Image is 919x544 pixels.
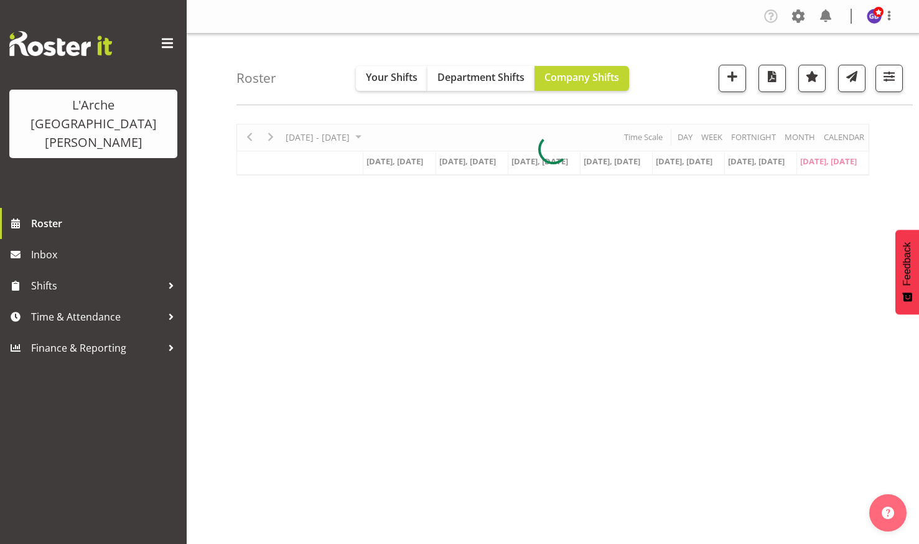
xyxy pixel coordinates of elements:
img: gillian-bradshaw10168.jpg [867,9,882,24]
button: Filter Shifts [875,65,903,92]
button: Your Shifts [356,66,427,91]
span: Shifts [31,276,162,295]
span: Roster [31,214,180,233]
button: Feedback - Show survey [895,230,919,314]
button: Send a list of all shifts for the selected filtered period to all rostered employees. [838,65,865,92]
span: Inbox [31,245,180,264]
span: Time & Attendance [31,307,162,326]
button: Add a new shift [719,65,746,92]
span: Department Shifts [437,70,525,84]
button: Department Shifts [427,66,534,91]
h4: Roster [236,71,276,85]
span: Company Shifts [544,70,619,84]
button: Download a PDF of the roster according to the set date range. [758,65,786,92]
span: Your Shifts [366,70,418,84]
img: Rosterit website logo [9,31,112,56]
div: L'Arche [GEOGRAPHIC_DATA][PERSON_NAME] [22,96,165,152]
span: Feedback [902,242,913,286]
span: Finance & Reporting [31,339,162,357]
img: help-xxl-2.png [882,507,894,519]
button: Company Shifts [534,66,629,91]
button: Highlight an important date within the roster. [798,65,826,92]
